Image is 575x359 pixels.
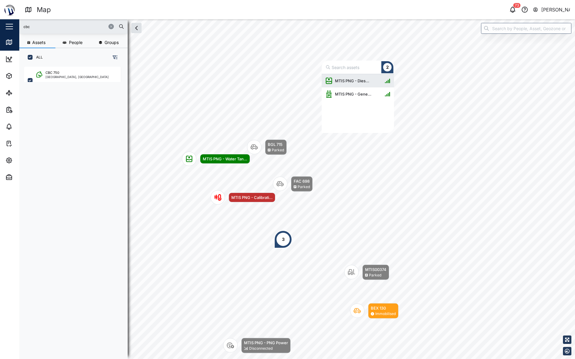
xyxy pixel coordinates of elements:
[211,190,275,205] div: Map marker
[322,74,394,133] div: grid
[541,6,570,14] div: [PERSON_NAME]
[333,78,372,84] div: MTIS PNG - Dies...
[244,340,288,346] div: MTIS PNG - PNG Power
[324,62,394,73] input: Search assets
[33,55,43,60] label: ALL
[16,73,34,79] div: Assets
[231,194,273,200] div: MTIS PNG - Calibrati...
[371,305,396,311] div: BEX 130
[375,311,396,317] div: Immobilised
[69,40,83,45] span: People
[268,141,284,147] div: BGL 715
[350,303,398,319] div: Map marker
[16,140,32,147] div: Tasks
[282,236,285,243] div: 3
[16,39,29,46] div: Map
[247,140,287,155] div: Map marker
[298,184,310,190] div: Parked
[24,65,127,354] div: grid
[16,90,30,96] div: Sites
[182,152,250,166] div: Map marker
[365,266,386,272] div: MTIS00374
[513,3,520,8] div: 73
[203,156,247,162] div: MTIS PNG - Water Tan...
[322,61,394,133] div: Map marker
[369,272,381,278] div: Parked
[386,64,389,71] div: 2
[294,178,310,184] div: FAC 698
[249,346,273,351] div: Disconnected
[19,19,575,359] canvas: Map
[16,174,33,181] div: Admin
[223,338,291,353] div: Map marker
[333,91,374,97] div: MTIS PNG - Gene...
[45,70,59,75] div: CBC 750
[16,106,36,113] div: Reports
[273,176,313,192] div: Map marker
[32,40,45,45] span: Assets
[37,5,51,15] div: Map
[105,40,119,45] span: Groups
[16,157,37,164] div: Settings
[533,5,570,14] button: [PERSON_NAME]
[344,265,389,280] div: Map marker
[481,23,571,34] input: Search by People, Asset, Geozone or Place
[3,3,16,16] img: Main Logo
[23,22,124,31] input: Search assets or drivers
[272,147,284,153] div: Parked
[16,123,34,130] div: Alarms
[274,230,292,248] div: Map marker
[45,75,109,78] div: [GEOGRAPHIC_DATA], [GEOGRAPHIC_DATA]
[16,56,43,62] div: Dashboard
